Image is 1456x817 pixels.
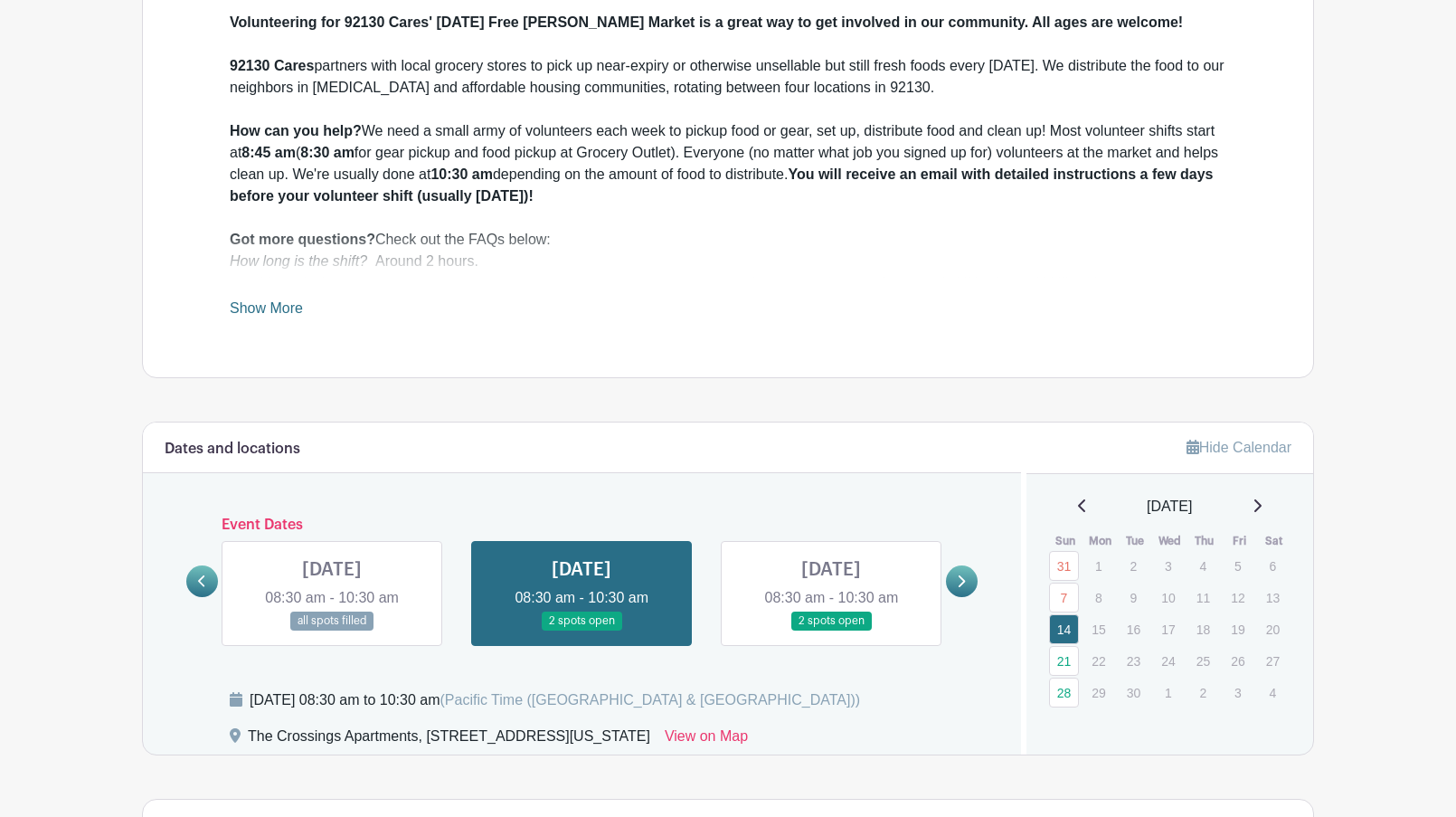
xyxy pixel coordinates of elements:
p: 16 [1119,615,1149,643]
a: 14 [1049,614,1079,644]
th: Thu [1187,532,1223,550]
th: Sun [1048,532,1083,550]
p: 2 [1119,552,1149,580]
a: 7 [1049,583,1079,613]
p: 22 [1083,647,1113,675]
p: 24 [1153,647,1183,675]
strong: Volunteering for 92130 Cares' [DATE] Free [PERSON_NAME] Market is a great way to get involved in ... [230,14,1183,30]
strong: You will receive an email with detailed instructions a few days before your volunteer shift (usua... [230,166,1214,204]
span: (Pacific Time ([GEOGRAPHIC_DATA] & [GEOGRAPHIC_DATA])) [440,692,860,708]
p: 20 [1258,615,1288,643]
strong: 92130 Cares [230,58,314,73]
p: 5 [1223,552,1253,580]
strong: How can you help? [230,123,362,138]
a: Hide Calendar [1187,440,1291,455]
p: 30 [1119,679,1149,707]
p: 11 [1188,584,1218,612]
li: 8:45 am: Volunteer shifts to pickup food at the grocery store or set up onsite (8:30 a.m. for Gro... [244,272,1226,294]
th: Fri [1222,532,1257,550]
p: 18 [1188,615,1218,643]
p: 3 [1223,679,1253,707]
div: Check out the FAQs below: [230,229,1226,251]
th: Wed [1152,532,1187,550]
p: 27 [1258,647,1288,675]
a: View on Map [665,726,748,755]
p: 19 [1223,615,1253,643]
p: 13 [1258,584,1288,612]
em: How long is the shift? [230,253,367,269]
div: partners with local grocery stores to pick up near-expiry or otherwise unsellable but still fresh... [230,55,1226,99]
th: Sat [1257,532,1292,550]
strong: Got more questions? [230,232,375,247]
div: We need a small army of volunteers each week to pickup food or gear, set up, distribute food and ... [230,120,1226,207]
p: 29 [1083,679,1113,707]
a: 21 [1049,646,1079,676]
p: 9 [1119,584,1149,612]
p: 4 [1258,679,1288,707]
div: [DATE] 08:30 am to 10:30 am [250,689,860,711]
th: Mon [1083,532,1118,550]
strong: 8:45 am [241,145,296,160]
p: 4 [1188,552,1218,580]
span: [DATE] [1147,496,1192,518]
p: 15 [1083,615,1113,643]
p: 12 [1223,584,1253,612]
p: 1 [1153,679,1183,707]
p: 8 [1083,584,1113,612]
a: 28 [1049,678,1079,708]
p: 6 [1258,552,1288,580]
p: 3 [1153,552,1183,580]
div: Around 2 hours. [230,251,1226,272]
p: 23 [1119,647,1149,675]
p: 25 [1188,647,1218,675]
h6: Dates and locations [165,441,300,458]
a: Show More [230,300,303,323]
p: 10 [1153,584,1183,612]
p: 2 [1188,679,1218,707]
strong: 10:30 am [430,166,493,182]
a: 31 [1049,551,1079,581]
strong: 8:30 am [300,145,355,160]
div: The Crossings Apartments, [STREET_ADDRESS][US_STATE] [248,726,650,755]
th: Tue [1118,532,1153,550]
h6: Event Dates [218,517,946,534]
p: 26 [1223,647,1253,675]
p: 17 [1153,615,1183,643]
p: 1 [1083,552,1113,580]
